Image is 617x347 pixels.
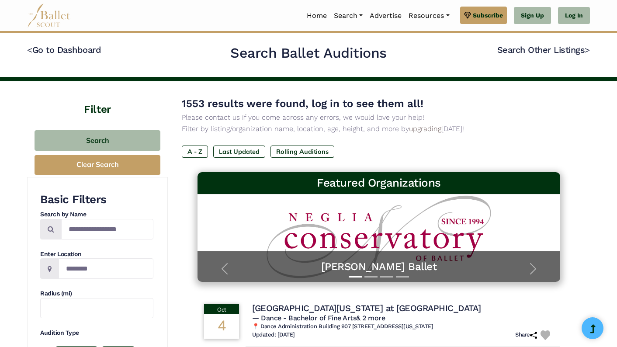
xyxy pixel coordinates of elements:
[182,97,423,110] span: 1553 results were found, log in to see them all!
[59,258,153,279] input: Location
[213,146,265,158] label: Last Updated
[35,155,160,175] button: Clear Search
[585,44,590,55] code: >
[349,272,362,282] button: Slide 1
[40,329,153,337] h4: Audition Type
[204,314,239,339] div: 4
[405,7,453,25] a: Resources
[252,323,554,330] h6: 📍 Dance Administration Building 907 [STREET_ADDRESS][US_STATE]
[27,81,168,117] h4: Filter
[182,112,576,123] p: Please contact us if you come across any errors, we would love your help!
[40,210,153,219] h4: Search by Name
[409,125,441,133] a: upgrading
[182,123,576,135] p: Filter by listing/organization name, location, age, height, and more by [DATE]!
[204,304,239,314] div: Oct
[464,10,471,20] img: gem.svg
[27,45,101,55] a: <Go to Dashboard
[35,130,160,151] button: Search
[515,331,537,339] h6: Share
[497,45,590,55] a: Search Other Listings>
[460,7,507,24] a: Subscribe
[364,272,378,282] button: Slide 2
[252,302,481,314] h4: [GEOGRAPHIC_DATA][US_STATE] at [GEOGRAPHIC_DATA]
[40,250,153,259] h4: Enter Location
[206,260,551,274] a: [PERSON_NAME] Ballet
[252,314,385,322] span: — Dance - Bachelor of Fine Arts
[61,219,153,239] input: Search by names...
[270,146,334,158] label: Rolling Auditions
[396,272,409,282] button: Slide 4
[366,7,405,25] a: Advertise
[330,7,366,25] a: Search
[558,7,590,24] a: Log In
[303,7,330,25] a: Home
[40,192,153,207] h3: Basic Filters
[473,10,503,20] span: Subscribe
[356,314,385,322] a: & 2 more
[205,176,553,191] h3: Featured Organizations
[27,44,32,55] code: <
[252,331,295,339] h6: Updated: [DATE]
[182,146,208,158] label: A - Z
[40,289,153,298] h4: Radius (mi)
[380,272,393,282] button: Slide 3
[230,44,387,62] h2: Search Ballet Auditions
[514,7,551,24] a: Sign Up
